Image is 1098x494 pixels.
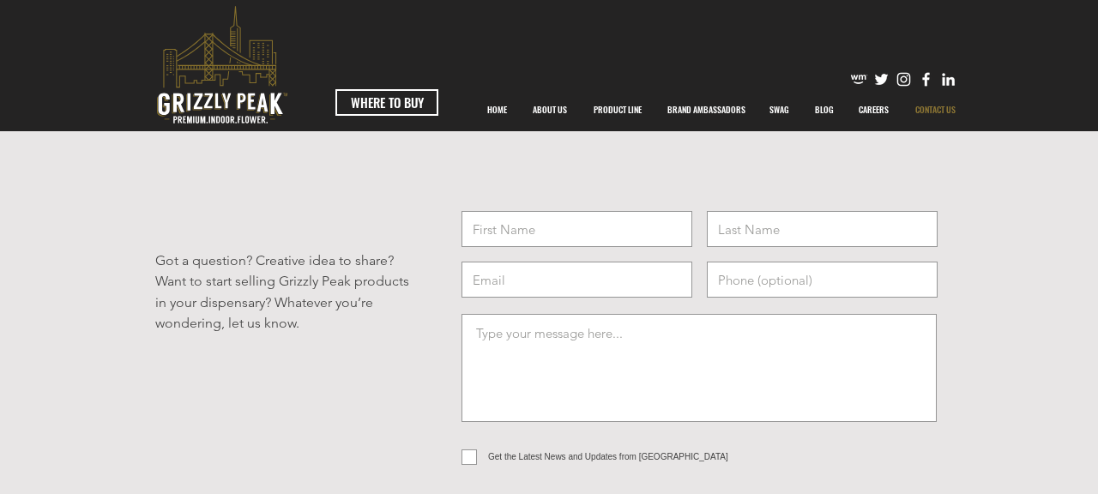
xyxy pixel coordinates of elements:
[462,211,692,247] input: First Name
[474,88,520,131] a: HOME
[917,70,935,88] img: Facebook
[850,70,957,88] ul: Social Bar
[155,252,394,268] span: Got a question? Creative idea to share?
[872,70,890,88] img: Twitter
[907,88,964,131] p: CONTACT US
[806,88,842,131] p: BLOG
[155,273,409,331] span: Want to start selling Grizzly Peak products in your dispensary? Whatever you’re wondering, let us...
[850,88,897,131] p: CAREERS
[488,452,728,461] span: Get the Latest News and Updates from [GEOGRAPHIC_DATA]
[939,70,957,88] img: Likedin
[895,70,913,88] img: Instagram
[902,88,968,131] a: CONTACT US
[761,88,798,131] p: SWAG
[757,88,802,131] a: SWAG
[157,6,287,123] svg: premium-indoor-flower
[335,89,438,116] a: WHERE TO BUY
[659,88,754,131] p: BRAND AMBASSADORS
[802,88,846,131] a: BLOG
[520,88,580,131] a: ABOUT US
[850,70,868,88] img: weedmaps
[846,88,902,131] a: CAREERS
[524,88,576,131] p: ABOUT US
[351,93,424,111] span: WHERE TO BUY
[474,88,968,131] nav: Site
[585,88,650,131] p: PRODUCT LINE
[655,88,757,131] div: BRAND AMBASSADORS
[479,88,516,131] p: HOME
[155,204,385,243] span: GET IN TOUCH WITH US
[462,262,692,298] input: Email
[580,88,655,131] a: PRODUCT LINE
[707,262,938,298] input: Phone (optional)
[707,211,938,247] input: Last Name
